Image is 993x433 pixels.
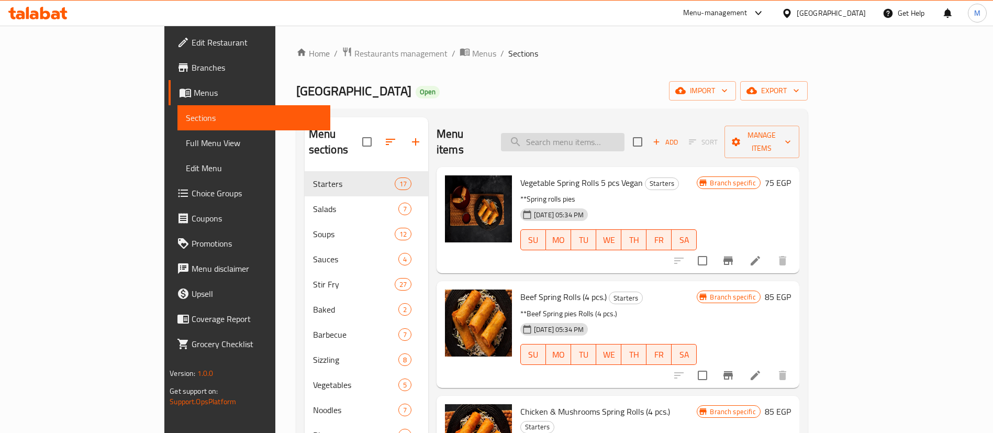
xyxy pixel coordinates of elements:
[296,47,808,60] nav: breadcrumb
[691,364,713,386] span: Select to update
[313,303,398,316] span: Baked
[403,129,428,154] button: Add section
[765,175,791,190] h6: 75 EGP
[334,47,338,60] li: /
[974,7,980,19] span: M
[399,330,411,340] span: 7
[749,369,762,382] a: Edit menu item
[305,322,428,347] div: Barbecue7
[546,229,571,250] button: MO
[313,253,398,265] span: Sauces
[706,178,760,188] span: Branch specific
[305,171,428,196] div: Starters17
[525,232,542,248] span: SU
[724,126,799,158] button: Manage items
[452,47,455,60] li: /
[691,250,713,272] span: Select to update
[399,405,411,415] span: 7
[169,181,330,206] a: Choice Groups
[170,395,236,408] a: Support.OpsPlatform
[305,372,428,397] div: Vegetables5
[305,347,428,372] div: Sizzling8
[177,130,330,156] a: Full Menu View
[192,187,322,199] span: Choice Groups
[395,229,411,239] span: 12
[192,237,322,250] span: Promotions
[398,303,411,316] div: items
[313,278,395,291] div: Stir Fry
[765,404,791,419] h6: 85 EGP
[460,47,496,60] a: Menus
[575,232,592,248] span: TU
[646,344,672,365] button: FR
[169,55,330,80] a: Branches
[797,7,866,19] div: [GEOGRAPHIC_DATA]
[399,355,411,365] span: 8
[609,292,642,304] span: Starters
[192,338,322,350] span: Grocery Checklist
[192,212,322,225] span: Coupons
[770,363,795,388] button: delete
[192,36,322,49] span: Edit Restaurant
[627,131,649,153] span: Select section
[169,30,330,55] a: Edit Restaurant
[309,126,362,158] h2: Menu sections
[645,177,679,190] div: Starters
[313,379,398,391] span: Vegetables
[416,87,440,96] span: Open
[313,203,398,215] span: Salads
[395,179,411,189] span: 17
[683,7,747,19] div: Menu-management
[550,347,567,362] span: MO
[313,177,395,190] span: Starters
[398,253,411,265] div: items
[437,126,488,158] h2: Menu items
[445,290,512,357] img: Beef Spring Rolls (4 pcs.)
[305,272,428,297] div: Stir Fry27
[186,112,322,124] span: Sections
[676,232,693,248] span: SA
[550,232,567,248] span: MO
[192,313,322,325] span: Coverage Report
[596,229,621,250] button: WE
[646,229,672,250] button: FR
[716,248,741,273] button: Branch-specific-item
[621,344,646,365] button: TH
[520,175,643,191] span: Vegetable Spring Rolls 5 pcs Vegan
[313,353,398,366] span: Sizzling
[170,384,218,398] span: Get support on:
[354,47,448,60] span: Restaurants management
[445,175,512,242] img: Vegetable Spring Rolls 5 pcs Vegan
[649,134,682,150] button: Add
[395,278,411,291] div: items
[571,229,596,250] button: TU
[546,344,571,365] button: MO
[472,47,496,60] span: Menus
[169,256,330,281] a: Menu disclaimer
[677,84,728,97] span: import
[626,347,642,362] span: TH
[313,228,395,240] span: Soups
[571,344,596,365] button: TU
[169,281,330,306] a: Upsell
[600,232,617,248] span: WE
[575,347,592,362] span: TU
[169,331,330,357] a: Grocery Checklist
[305,397,428,423] div: Noodles7
[194,86,322,99] span: Menus
[395,177,411,190] div: items
[651,232,667,248] span: FR
[600,347,617,362] span: WE
[186,137,322,149] span: Full Menu View
[356,131,378,153] span: Select all sections
[186,162,322,174] span: Edit Menu
[313,328,398,341] span: Barbecue
[169,231,330,256] a: Promotions
[645,177,678,190] span: Starters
